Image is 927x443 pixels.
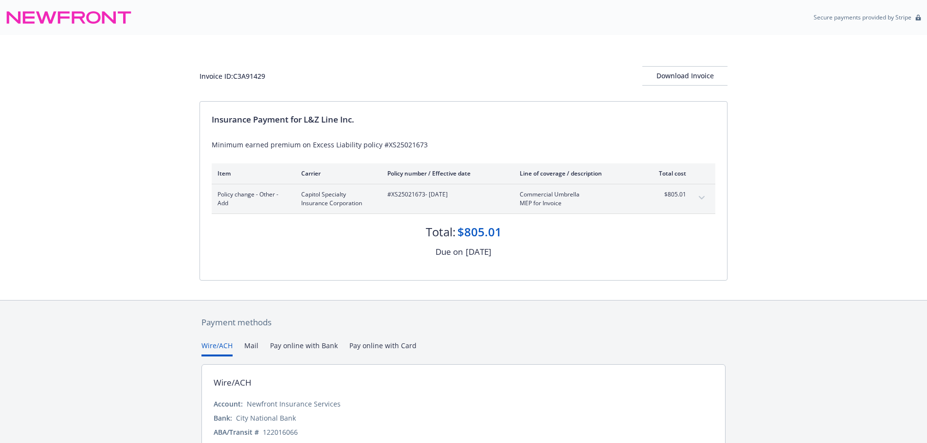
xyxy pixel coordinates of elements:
div: Insurance Payment for L&Z Line Inc. [212,113,715,126]
button: Pay online with Card [349,340,417,356]
div: ABA/Transit # [214,427,259,437]
span: MEP for Invoice [520,199,634,208]
span: #XS25021673 - [DATE] [387,190,504,199]
div: Payment methods [201,316,726,329]
span: Policy change - Other - Add [218,190,286,208]
button: Download Invoice [642,66,727,86]
div: Invoice ID: C3A91429 [200,71,265,81]
div: Line of coverage / description [520,169,634,177]
button: expand content [694,190,709,206]
div: City National Bank [236,413,296,423]
button: Pay online with Bank [270,340,338,356]
div: Carrier [301,169,372,177]
div: 122016066 [263,427,298,437]
div: Policy change - Other - AddCapitol Specialty Insurance Corporation#XS25021673- [DATE]Commercial U... [212,184,715,213]
div: Item [218,169,286,177]
div: Wire/ACH [214,376,252,389]
div: Due on [436,246,463,258]
div: Minimum earned premium on Excess Liability policy #XS25021673 [212,140,715,150]
div: Download Invoice [642,67,727,85]
span: Capitol Specialty Insurance Corporation [301,190,372,208]
div: Bank: [214,413,232,423]
div: Total cost [650,169,686,177]
div: [DATE] [466,246,491,258]
p: Secure payments provided by Stripe [814,13,911,21]
span: Commercial UmbrellaMEP for Invoice [520,190,634,208]
div: Policy number / Effective date [387,169,504,177]
div: Newfront Insurance Services [247,399,341,409]
span: Commercial Umbrella [520,190,634,199]
div: $805.01 [457,224,502,240]
button: Wire/ACH [201,340,233,356]
div: Account: [214,399,243,409]
div: Total: [426,224,455,240]
button: Mail [244,340,258,356]
span: $805.01 [650,190,686,199]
